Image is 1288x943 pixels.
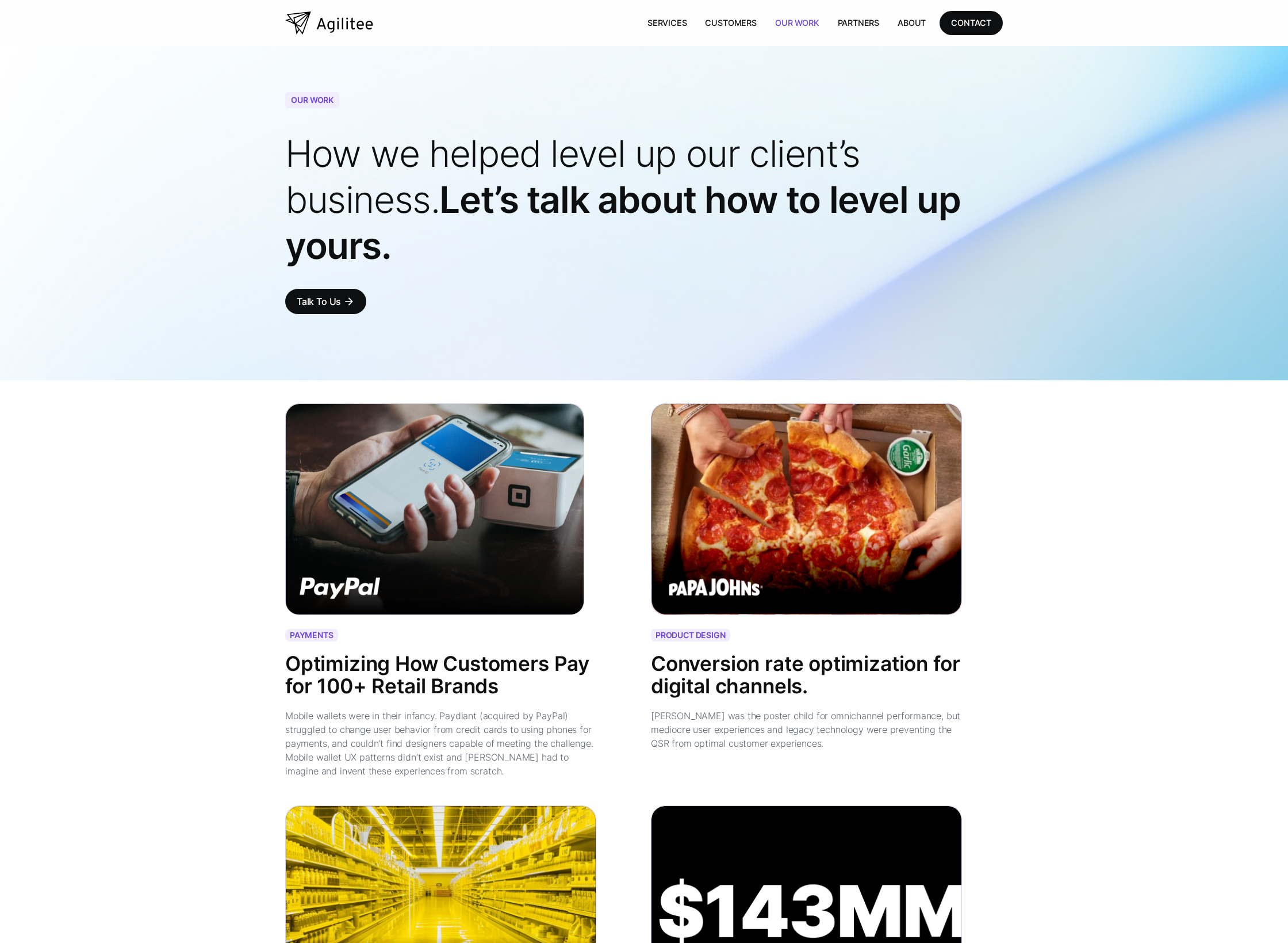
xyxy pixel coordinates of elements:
[829,11,889,35] a: Partners
[285,131,860,222] span: How we helped level up our client’s business.
[343,296,355,307] div: arrow_forward
[285,131,1003,269] h1: Let’s talk about how to level up yours.
[696,11,765,35] a: Customers
[940,11,1003,35] a: CONTACT
[766,11,829,35] a: Our Work
[888,11,935,35] a: About
[951,16,991,30] div: CONTACT
[285,709,597,778] div: Mobile wallets were in their infancy. Paydiant (acquired by PayPal) struggled to change user beha...
[651,709,963,750] div: [PERSON_NAME] was the poster child for omnichannel performance, but mediocre user experiences and...
[285,289,366,314] a: Talk To Usarrow_forward
[651,653,963,697] div: Conversion rate optimization for digital channels.
[290,631,333,639] div: PAYMENTS
[655,631,726,639] div: PRODUCT DESIGN
[285,653,597,697] div: Optimizing How Customers Pay for 100+ Retail Brands
[285,92,339,108] div: OUR WORK
[285,12,373,35] a: home
[297,293,341,310] div: Talk To Us
[638,11,696,35] a: Services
